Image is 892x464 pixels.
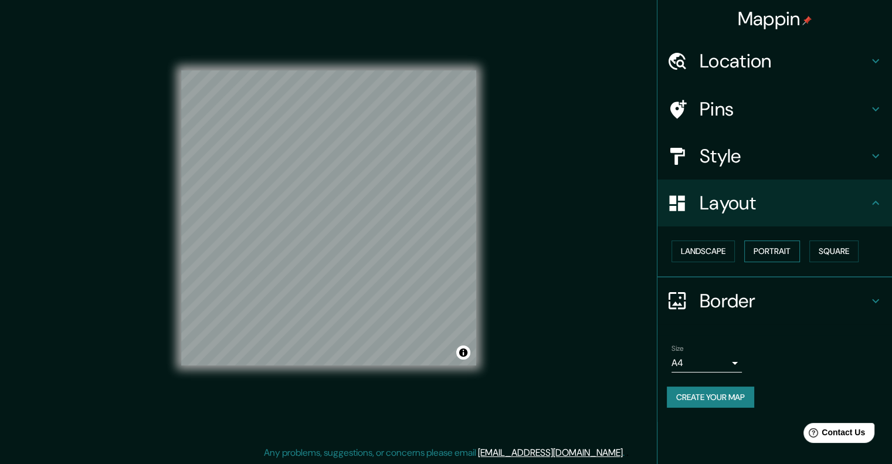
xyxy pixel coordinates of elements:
div: Location [657,38,892,84]
div: Pins [657,86,892,133]
div: Style [657,133,892,179]
div: Border [657,277,892,324]
img: pin-icon.png [802,16,812,25]
a: [EMAIL_ADDRESS][DOMAIN_NAME] [478,446,623,459]
canvas: Map [181,70,476,365]
h4: Border [700,289,869,313]
h4: Location [700,49,869,73]
div: . [625,446,626,460]
h4: Style [700,144,869,168]
h4: Mappin [738,7,812,31]
div: Layout [657,179,892,226]
button: Landscape [671,241,735,262]
p: Any problems, suggestions, or concerns please email . [264,446,625,460]
button: Square [809,241,859,262]
h4: Layout [700,191,869,215]
iframe: Help widget launcher [788,418,879,451]
div: . [626,446,629,460]
div: A4 [671,354,742,372]
button: Toggle attribution [456,346,470,360]
button: Create your map [667,387,754,408]
label: Size [671,343,684,353]
h4: Pins [700,97,869,121]
button: Portrait [744,241,800,262]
